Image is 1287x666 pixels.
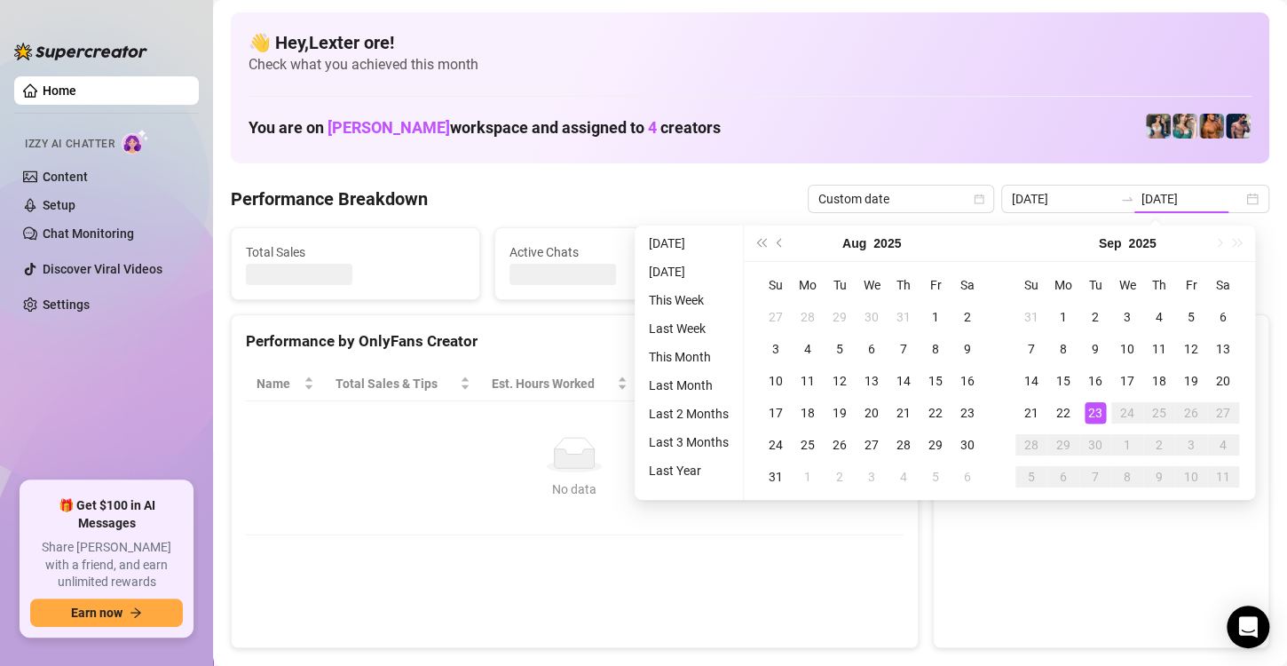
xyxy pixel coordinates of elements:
span: to [1120,192,1134,206]
img: logo-BBDzfeDw.svg [14,43,147,60]
img: AI Chatter [122,129,149,155]
h4: 👋 Hey, Lexter ore ! [249,30,1251,55]
span: Chat Conversion [768,374,879,393]
a: Setup [43,198,75,212]
a: Discover Viral Videos [43,262,162,276]
input: End date [1141,189,1243,209]
span: Sales / Hour [649,374,732,393]
div: Open Intercom Messenger [1227,606,1269,648]
div: Performance by OnlyFans Creator [246,329,904,353]
input: Start date [1012,189,1113,209]
span: calendar [974,194,984,204]
span: arrow-right [130,607,142,619]
th: Sales / Hour [638,367,757,401]
a: Settings [43,297,90,312]
th: Total Sales & Tips [325,367,481,401]
span: Earn now [71,606,122,620]
span: Messages Sent [772,242,991,262]
div: No data [264,480,886,499]
h1: You are on workspace and assigned to creators [249,118,721,138]
th: Chat Conversion [757,367,904,401]
img: Katy [1146,114,1171,139]
th: Name [246,367,325,401]
span: Custom date [818,186,983,212]
span: 🎁 Get $100 in AI Messages [30,497,183,532]
h4: Performance Breakdown [231,186,428,211]
button: Earn nowarrow-right [30,599,183,627]
img: Axel [1226,114,1251,139]
span: Active Chats [509,242,729,262]
a: Content [43,170,88,184]
div: Sales by OnlyFans Creator [948,329,1254,353]
span: Share [PERSON_NAME] with a friend, and earn unlimited rewards [30,539,183,591]
a: Home [43,83,76,98]
span: Total Sales [246,242,465,262]
div: Est. Hours Worked [492,374,613,393]
span: Izzy AI Chatter [25,136,114,153]
span: Total Sales & Tips [336,374,456,393]
span: Check what you achieved this month [249,55,1251,75]
a: Chat Monitoring [43,226,134,241]
img: JG [1199,114,1224,139]
img: Zaddy [1173,114,1197,139]
span: [PERSON_NAME] [328,118,450,137]
span: swap-right [1120,192,1134,206]
span: Name [257,374,300,393]
span: 4 [648,118,657,137]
